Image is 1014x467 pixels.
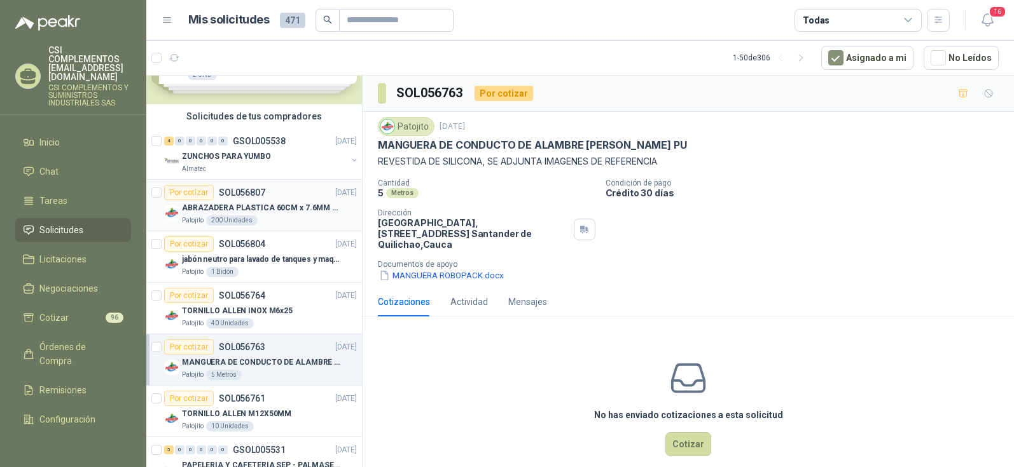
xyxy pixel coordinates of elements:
[106,313,123,323] span: 96
[218,137,228,146] div: 0
[15,247,131,271] a: Licitaciones
[606,179,1009,187] p: Condición de pago
[15,335,131,373] a: Órdenes de Compra
[188,11,270,29] h1: Mis solicitudes
[206,370,242,380] div: 5 Metros
[378,154,999,168] p: REVESTIDA DE SILICONA, SE ADJUNTA IMAGENES DE REFERENCIA
[164,411,179,426] img: Company Logo
[182,215,204,226] p: Patojito
[186,445,195,454] div: 0
[146,283,362,334] a: Por cotizarSOL056764[DATE] Company LogoTORNILLO ALLEN INOX M6x25Patojito40 Unidades
[182,164,206,174] p: Almatec
[175,445,184,454] div: 0
[335,290,357,302] p: [DATE]
[182,370,204,380] p: Patojito
[182,421,204,431] p: Patojito
[378,139,686,152] p: MANGUERA DE CONDUCTO DE ALAMBRE [PERSON_NAME] PU
[39,340,119,368] span: Órdenes de Compra
[335,135,357,147] p: [DATE]
[989,6,1006,18] span: 16
[450,295,488,309] div: Actividad
[39,311,69,325] span: Cotizar
[39,412,95,426] span: Configuración
[219,240,265,248] p: SOL056804
[594,408,783,422] h3: No has enviado cotizaciones a esta solicitud
[48,46,131,81] p: CSI COMPLEMENTOS [EMAIL_ADDRESS][DOMAIN_NAME]
[378,187,384,198] p: 5
[15,218,131,242] a: Solicitudes
[164,445,174,454] div: 5
[386,188,419,198] div: Metros
[39,281,98,295] span: Negociaciones
[206,267,239,277] div: 1 Bidón
[39,252,87,266] span: Licitaciones
[335,238,357,250] p: [DATE]
[39,135,60,149] span: Inicio
[182,151,271,163] p: ZUNCHOS PARA YUMBO
[15,130,131,154] a: Inicio
[924,46,999,70] button: No Leídos
[323,15,332,24] span: search
[335,187,357,199] p: [DATE]
[378,269,505,282] button: MANGUERA ROBOPACK.docx
[197,445,206,454] div: 0
[280,13,305,28] span: 471
[164,360,179,375] img: Company Logo
[164,257,179,272] img: Company Logo
[206,215,258,226] div: 200 Unidades
[182,202,340,214] p: ABRAZADERA PLASTICA 60CM x 7.6MM ANCHA
[15,276,131,301] a: Negociaciones
[15,306,131,330] a: Cotizar96
[378,117,434,136] div: Patojito
[219,188,265,197] p: SOL056807
[219,394,265,403] p: SOL056761
[15,159,131,184] a: Chat
[175,137,184,146] div: 0
[164,205,179,220] img: Company Logo
[182,254,340,266] p: jabón neutro para lavado de tanques y maquinas.
[164,308,179,323] img: Company Logo
[665,432,711,456] button: Cotizar
[378,295,430,309] div: Cotizaciones
[146,180,362,231] a: Por cotizarSOL056807[DATE] Company LogoABRAZADERA PLASTICA 60CM x 7.6MM ANCHAPatojito200 Unidades
[440,121,465,133] p: [DATE]
[164,288,214,303] div: Por cotizar
[207,137,217,146] div: 0
[206,421,254,431] div: 10 Unidades
[182,267,204,277] p: Patojito
[164,391,214,406] div: Por cotizar
[335,393,357,405] p: [DATE]
[803,13,830,27] div: Todas
[233,137,286,146] p: GSOL005538
[164,154,179,169] img: Company Logo
[164,236,214,252] div: Por cotizar
[164,133,359,174] a: 4 0 0 0 0 0 GSOL005538[DATE] Company LogoZUNCHOS PARA YUMBOAlmatec
[976,9,999,32] button: 16
[15,189,131,213] a: Tareas
[206,318,254,328] div: 40 Unidades
[335,444,357,456] p: [DATE]
[146,334,362,386] a: Por cotizarSOL056763[DATE] Company LogoMANGUERA DE CONDUCTO DE ALAMBRE [PERSON_NAME] PUPatojito5 ...
[182,305,293,317] p: TORNILLO ALLEN INOX M6x25
[508,295,547,309] div: Mensajes
[378,208,569,217] p: Dirección
[146,231,362,283] a: Por cotizarSOL056804[DATE] Company Logojabón neutro para lavado de tanques y maquinas.Patojito1 B...
[733,48,811,68] div: 1 - 50 de 306
[15,407,131,431] a: Configuración
[219,342,265,351] p: SOL056763
[207,445,217,454] div: 0
[164,137,174,146] div: 4
[378,260,1009,269] p: Documentos de apoyo
[218,445,228,454] div: 0
[39,383,87,397] span: Remisiones
[182,356,340,369] p: MANGUERA DE CONDUCTO DE ALAMBRE [PERSON_NAME] PU
[378,217,569,250] p: [GEOGRAPHIC_DATA], [STREET_ADDRESS] Santander de Quilichao , Cauca
[475,86,533,101] div: Por cotizar
[233,445,286,454] p: GSOL005531
[39,194,67,208] span: Tareas
[821,46,913,70] button: Asignado a mi
[48,84,131,107] p: CSI COMPLEMENTOS Y SUMINISTROS INDUSTRIALES SAS
[15,15,80,30] img: Logo peakr
[15,378,131,402] a: Remisiones
[380,119,394,133] img: Company Logo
